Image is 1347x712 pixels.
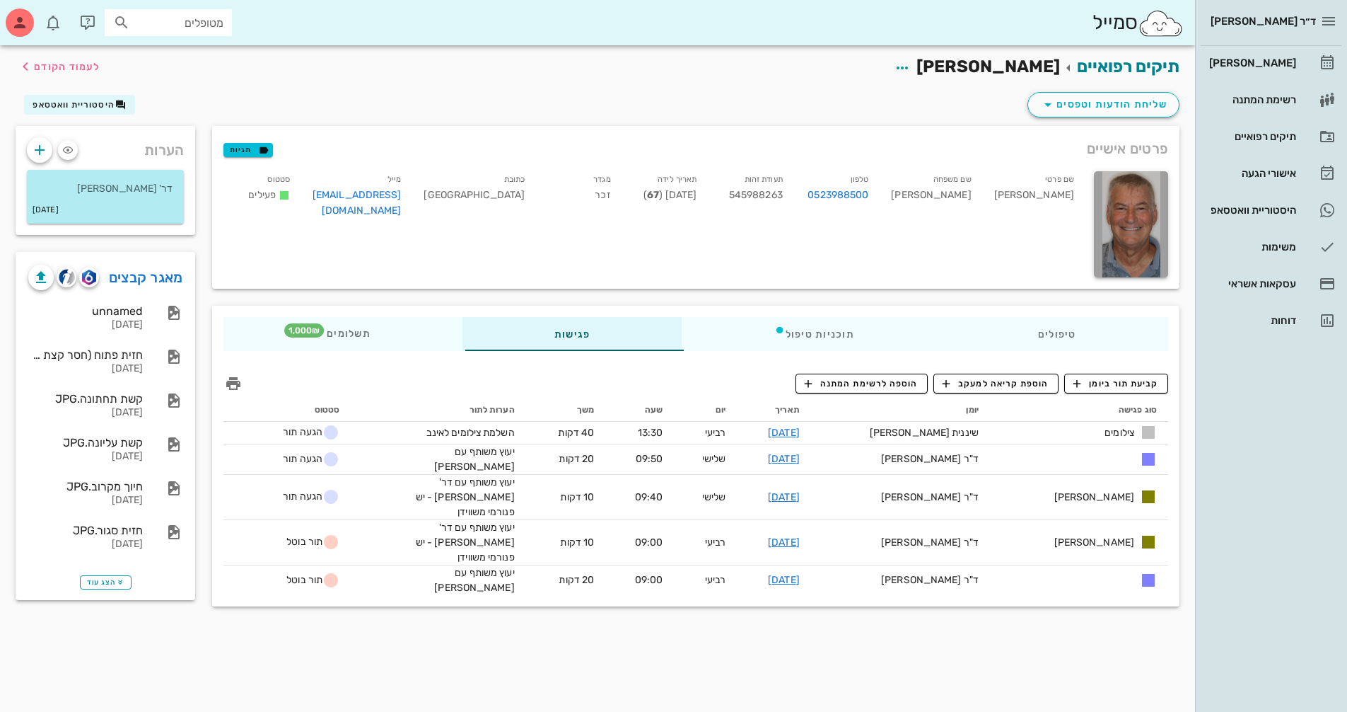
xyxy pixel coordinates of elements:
div: משימות [1206,241,1296,253]
span: 13:30 [638,427,663,439]
span: 09:40 [635,491,663,503]
span: 10 דקות [560,491,594,503]
span: [PERSON_NAME] [1054,490,1134,505]
span: לעמוד הקודם [34,61,100,73]
p: דר' [PERSON_NAME] [38,181,173,197]
div: [DATE] [28,539,143,551]
span: פעילים [248,189,276,201]
span: 09:50 [636,453,663,465]
div: ד"ר [PERSON_NAME] [822,452,979,466]
a: [DATE] [768,453,800,465]
div: טיפולים [946,317,1168,351]
a: אישורי הגעה [1201,156,1341,190]
span: 10 דקות [560,536,594,549]
strong: 67 [647,189,659,201]
span: תור בוטל [269,572,339,589]
div: רביעי [685,573,725,587]
a: היסטוריית וואטסאפ [1201,193,1341,227]
span: קביעת תור ביומן [1073,377,1158,390]
div: רביעי [685,535,725,550]
div: פגישות [462,317,682,351]
span: שעה [645,405,663,415]
span: 20 דקות [559,574,594,586]
div: קשת עליונה.JPG [28,436,143,449]
span: משך [577,405,594,415]
span: הצג עוד [87,578,124,587]
div: חזית סגור.JPG [28,524,143,537]
div: שלישי [685,452,725,466]
div: [PERSON_NAME] [1206,57,1296,69]
a: תיקים רפואיים [1201,120,1341,154]
small: [DATE] [33,202,59,218]
span: הגעה תור [269,451,339,468]
th: משך [526,399,606,422]
a: משימות [1201,230,1341,264]
span: 40 דקות [558,427,594,439]
a: [EMAIL_ADDRESS][DOMAIN_NAME] [313,189,402,217]
div: שיננית [PERSON_NAME] [822,425,979,440]
img: SmileCloud logo [1138,9,1184,38]
th: יומן [811,399,990,422]
span: יום [716,405,725,415]
a: רשימת המתנה [1201,83,1341,117]
div: רביעי [685,425,725,440]
div: [DATE] [28,363,143,375]
button: תגיות [223,143,273,157]
small: שם פרטי [1045,175,1074,184]
button: היסטוריית וואטסאפ [24,95,135,115]
span: ד״ר [PERSON_NAME] [1211,15,1316,28]
div: תוכניות טיפול [682,317,946,351]
a: [DATE] [768,574,800,586]
a: [DATE] [768,536,800,549]
span: 20 דקות [559,453,594,465]
button: שליחת הודעות וטפסים [1027,92,1179,117]
a: [DATE] [768,427,800,439]
div: יעוץ משותף עם [PERSON_NAME] [409,565,515,595]
div: יעוץ משותף עם [PERSON_NAME] [409,444,515,474]
button: romexis logo [79,268,99,287]
span: תשלומים [315,329,371,339]
span: תגיות [230,144,267,156]
span: פרטים אישיים [1087,137,1168,160]
a: [DATE] [768,491,800,503]
span: הוספת קריאה למעקב [943,377,1049,390]
a: 0523988500 [807,188,868,203]
div: [DATE] [28,319,143,331]
small: כתובת [504,175,525,184]
a: עסקאות אשראי [1201,267,1341,301]
div: סמייל [1092,8,1184,38]
div: [DATE] [28,407,143,419]
span: [GEOGRAPHIC_DATA] [424,189,525,201]
div: קשת תחתונה.JPG [28,392,143,406]
div: ד"ר [PERSON_NAME] [822,573,979,587]
div: [DATE] [28,495,143,507]
a: מאגר קבצים [109,266,183,289]
small: מייל [387,175,401,184]
div: יעוץ משותף עם דר' [PERSON_NAME] - יש פנורמי משווידן [409,475,515,519]
span: הוספה לרשימת המתנה [805,377,918,390]
span: הגעה תור [269,424,339,441]
a: [PERSON_NAME] [1201,46,1341,80]
span: שליחת הודעות וטפסים [1039,96,1167,113]
div: זכר [536,168,622,227]
span: תאריך [775,405,800,415]
div: השלמת צילומים לאינב [409,425,515,440]
div: אישורי הגעה [1206,168,1296,179]
button: קביעת תור ביומן [1064,374,1168,394]
div: [DATE] [28,451,143,463]
small: תעודת זהות [745,175,783,184]
img: cliniview logo [59,269,75,285]
span: תג [42,11,50,20]
div: הערות [16,126,195,167]
span: 09:00 [635,536,663,549]
span: היסטוריית וואטסאפ [33,100,115,110]
div: חזית פתוח (חסר קצת בצד.JPG [28,348,143,362]
span: צילומים [1104,425,1134,440]
span: [DATE] ( ) [643,189,696,201]
div: שלישי [685,490,725,505]
button: cliniview logo [57,268,76,287]
small: שם משפחה [933,175,972,184]
th: סטטוס [223,399,351,422]
div: רשימת המתנה [1206,94,1296,105]
div: ד"ר [PERSON_NAME] [822,535,979,550]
